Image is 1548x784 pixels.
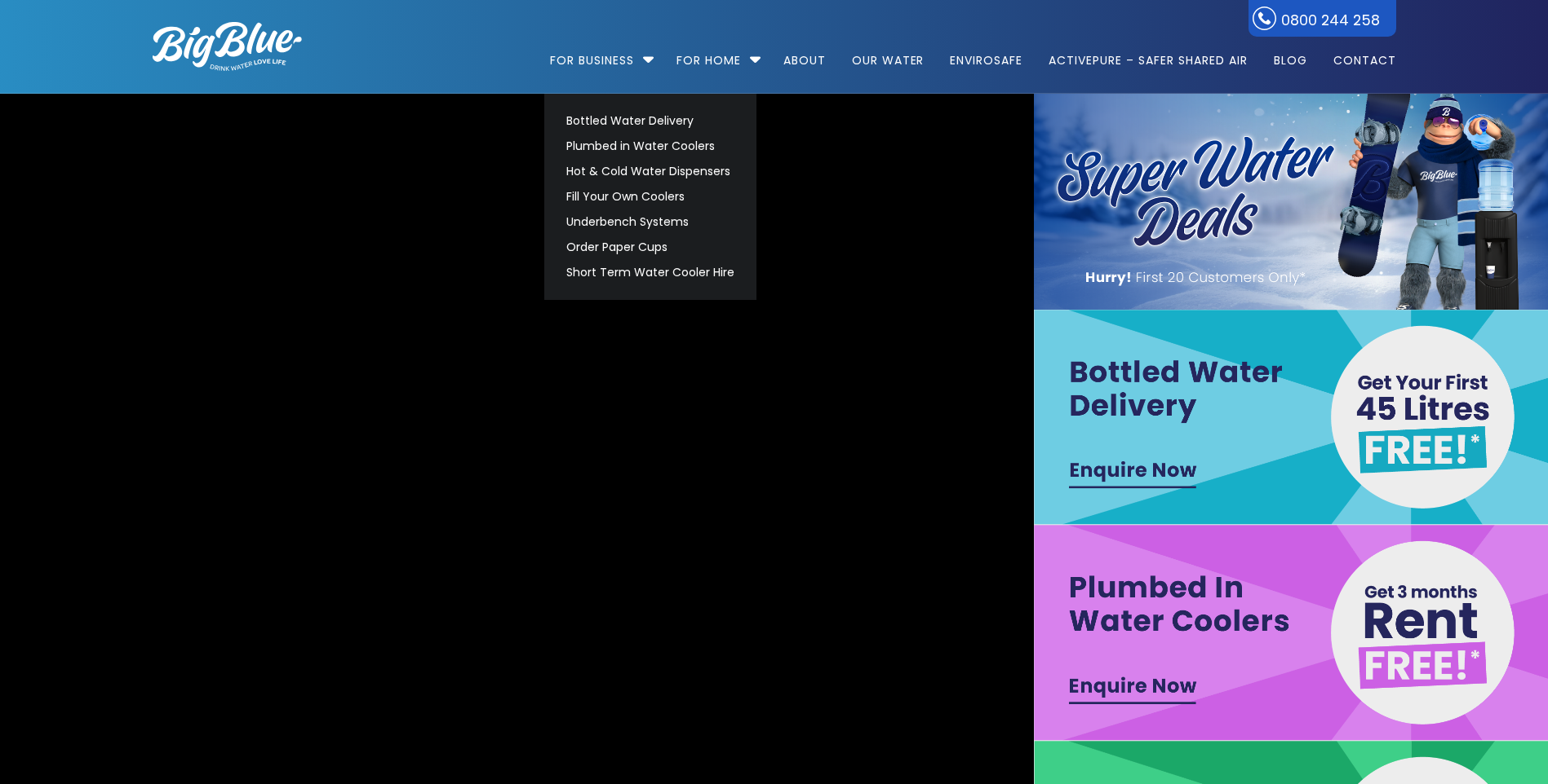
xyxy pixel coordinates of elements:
[559,209,742,235] a: Underbench Systems
[559,159,742,184] a: Hot & Cold Water Dispensers
[559,184,742,209] a: Fill Your Own Coolers
[153,22,302,71] img: logo
[559,134,742,159] a: Plumbed in Water Coolers
[559,235,742,260] a: Order Paper Cups
[559,260,742,285] a: Short Term Water Cooler Hire
[559,108,742,134] a: Bottled Water Delivery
